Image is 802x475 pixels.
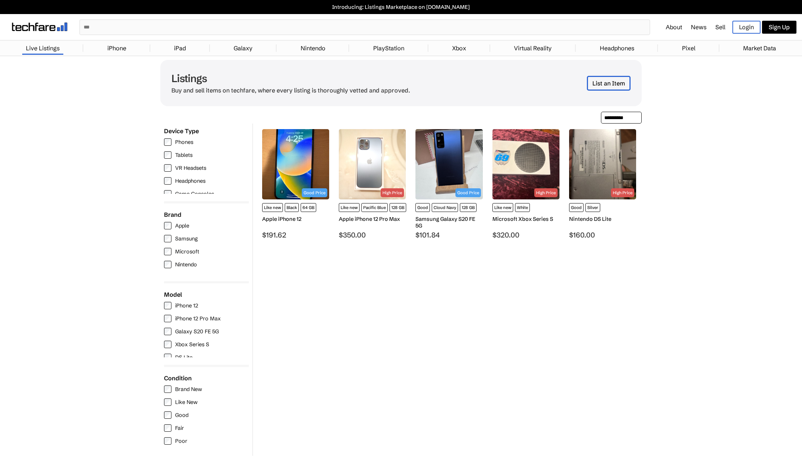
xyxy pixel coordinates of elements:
[585,203,600,212] span: Silver
[164,437,171,445] input: Poor
[164,151,171,159] input: Tablets
[415,216,482,229] div: Samsung Galaxy S20 FE 5G
[569,129,636,199] img: Nintendo - DS Lite
[230,41,256,55] a: Galaxy
[164,374,249,382] div: Condition
[381,188,404,197] div: High Price
[164,235,171,242] input: Samsung
[460,203,477,212] span: 128 GB
[164,424,171,432] input: Fair
[691,23,706,31] a: News
[164,291,249,298] div: Model
[587,76,631,91] a: List an Item
[666,23,682,31] a: About
[732,21,761,34] a: Login
[164,385,171,393] input: Brand New
[339,216,406,222] div: Apple iPhone 12 Pro Max
[164,190,171,198] input: Game Consoles
[285,203,299,212] span: Black
[164,341,171,348] input: Xbox Series S
[164,222,245,229] label: Apple
[297,41,329,55] a: Nintendo
[339,203,360,212] span: Like new
[415,230,482,239] div: $101.84
[370,41,408,55] a: PlayStation
[164,164,245,172] label: VR Headsets
[339,230,406,239] div: $350.00
[164,302,245,309] label: iPhone 12
[164,151,245,159] label: Tablets
[164,177,171,185] input: Headphones
[164,261,245,268] label: Nintendo
[164,398,171,406] input: Like New
[762,21,796,34] a: Sign Up
[164,354,245,361] label: DS Lite
[164,190,245,198] label: Game Consoles
[164,138,245,146] label: Phones
[492,129,559,199] img: Microsoft - Xbox Series S
[678,41,699,55] a: Pixel
[164,222,171,229] input: Apple
[596,41,638,55] a: Headphones
[164,248,171,255] input: Microsoft
[515,203,530,212] span: White
[262,203,283,212] span: Like new
[164,211,249,218] div: Brand
[164,328,171,335] input: Galaxy S20 FE 5G
[715,23,725,31] a: Sell
[164,411,171,419] input: Good
[104,41,130,55] a: iPhone
[432,203,458,212] span: Cloud Navy
[164,398,249,406] label: Like New
[164,385,249,393] label: Brand New
[164,164,171,172] input: VR Headsets
[390,203,406,212] span: 128 GB
[492,216,559,222] div: Microsoft Xbox Series S
[455,188,481,197] div: Good Price
[170,41,190,55] a: iPad
[171,87,410,94] p: Buy and sell items on techfare, where every listing is thoroughly vetted and approved.
[492,230,559,239] div: $320.00
[4,4,798,10] a: Introducing: Listings Marketplace on [DOMAIN_NAME]
[510,41,555,55] a: Virtual Reality
[164,315,171,322] input: iPhone 12 Pro Max
[569,203,584,212] span: Good
[164,411,249,419] label: Good
[164,328,245,335] label: Galaxy S20 FE 5G
[164,248,245,255] label: Microsoft
[164,437,249,445] label: Poor
[739,41,780,55] a: Market Data
[415,203,430,212] span: Good
[164,341,245,348] label: Xbox Series S
[262,129,329,199] img: Apple - iPhone 12
[164,127,249,135] div: Device Type
[361,203,388,212] span: Pacific Blue
[171,72,410,85] h1: Listings
[164,424,249,432] label: Fair
[301,203,316,212] span: 64 GB
[448,41,470,55] a: Xbox
[164,315,245,322] label: iPhone 12 Pro Max
[569,230,636,239] div: $160.00
[164,177,245,185] label: Headphones
[611,188,634,197] div: High Price
[164,261,171,268] input: Nintendo
[534,188,558,197] div: High Price
[302,188,327,197] div: Good Price
[22,41,63,55] a: Live Listings
[164,235,245,242] label: Samsung
[164,138,171,146] input: Phones
[12,23,67,31] img: techfare logo
[492,203,513,212] span: Like new
[164,302,171,309] input: iPhone 12
[164,354,171,361] input: DS Lite
[415,129,482,199] img: Samsung - Galaxy S20 FE 5G
[339,129,406,199] img: Apple - iPhone 12 Pro Max
[262,230,329,239] div: $191.62
[569,216,636,222] div: Nintendo DS Lite
[262,216,329,222] div: Apple iPhone 12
